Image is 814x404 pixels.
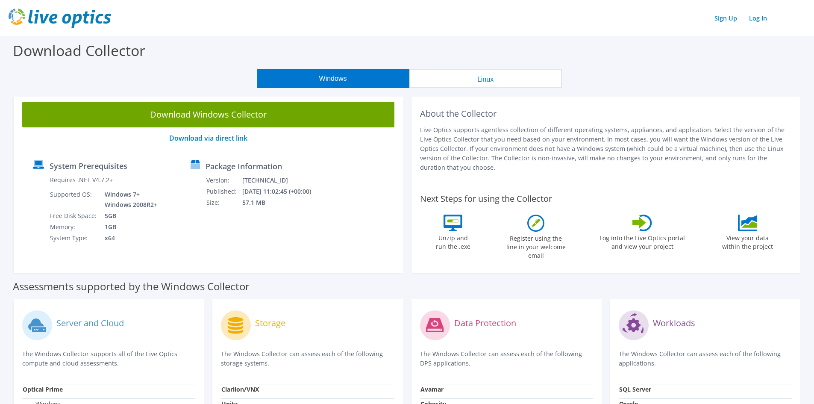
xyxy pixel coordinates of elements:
label: Next Steps for using the Collector [420,194,552,204]
td: [DATE] 11:02:45 (+00:00) [242,186,322,197]
td: Free Disk Space: [50,210,98,221]
label: Server and Cloud [56,319,124,327]
td: 57.1 MB [242,197,322,208]
button: Windows [257,69,409,88]
td: Published: [206,186,242,197]
p: The Windows Collector can assess each of the following storage systems. [221,349,394,368]
td: System Type: [50,233,98,244]
p: Live Optics supports agentless collection of different operating systems, appliances, and applica... [420,125,792,172]
label: Unzip and run the .exe [433,231,473,251]
a: Log In [745,12,771,24]
td: Memory: [50,221,98,233]
td: x64 [98,233,159,244]
label: Data Protection [454,319,516,327]
td: Version: [206,175,242,186]
label: Workloads [653,319,695,327]
strong: Optical Prime [23,385,63,393]
label: System Prerequisites [50,162,127,170]
p: The Windows Collector can assess each of the following applications. [619,349,792,368]
td: Size: [206,197,242,208]
label: Log into the Live Optics portal and view your project [599,231,685,251]
label: View your data within the project [717,231,778,251]
a: Download Windows Collector [22,102,394,127]
td: [TECHNICAL_ID] [242,175,322,186]
strong: SQL Server [619,385,651,393]
label: Storage [255,319,285,327]
label: Package Information [206,162,282,171]
a: Download via direct link [169,133,247,143]
p: The Windows Collector supports all of the Live Optics compute and cloud assessments. [22,349,195,368]
button: Linux [409,69,562,88]
label: Assessments supported by the Windows Collector [13,282,250,291]
td: Supported OS: [50,189,98,210]
h2: About the Collector [420,109,792,119]
img: live_optics_svg.svg [9,9,111,28]
td: 5GB [98,210,159,221]
strong: Avamar [420,385,444,393]
td: Windows 7+ Windows 2008R2+ [98,189,159,210]
label: Requires .NET V4.7.2+ [50,176,113,184]
td: 1GB [98,221,159,233]
p: The Windows Collector can assess each of the following DPS applications. [420,349,593,368]
strong: Clariion/VNX [221,385,259,393]
label: Download Collector [13,41,145,60]
label: Register using the line in your welcome email [504,232,568,260]
a: Sign Up [710,12,741,24]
